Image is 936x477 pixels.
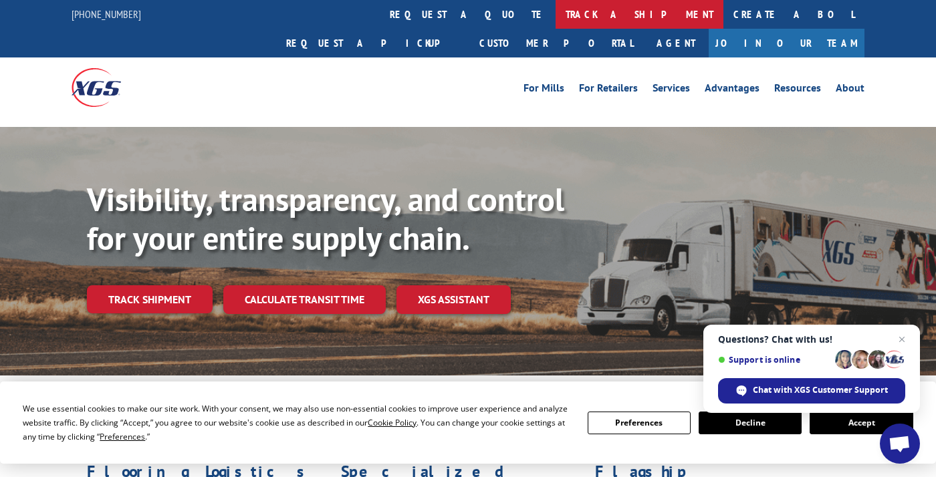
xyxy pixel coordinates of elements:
[653,83,690,98] a: Services
[72,7,141,21] a: [PHONE_NUMBER]
[774,83,821,98] a: Resources
[718,334,905,345] span: Questions? Chat with us!
[579,83,638,98] a: For Retailers
[836,83,864,98] a: About
[718,355,830,365] span: Support is online
[100,431,145,442] span: Preferences
[699,412,802,434] button: Decline
[87,285,213,313] a: Track shipment
[523,83,564,98] a: For Mills
[87,178,564,259] b: Visibility, transparency, and control for your entire supply chain.
[23,402,571,444] div: We use essential cookies to make our site work. With your consent, we may also use non-essential ...
[469,29,643,57] a: Customer Portal
[880,424,920,464] div: Open chat
[223,285,386,314] a: Calculate transit time
[709,29,864,57] a: Join Our Team
[588,412,691,434] button: Preferences
[894,331,910,347] span: Close chat
[705,83,759,98] a: Advantages
[753,384,888,396] span: Chat with XGS Customer Support
[368,417,417,428] span: Cookie Policy
[810,412,913,434] button: Accept
[718,378,905,404] div: Chat with XGS Customer Support
[396,285,511,314] a: XGS ASSISTANT
[276,29,469,57] a: Request a pickup
[643,29,709,57] a: Agent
